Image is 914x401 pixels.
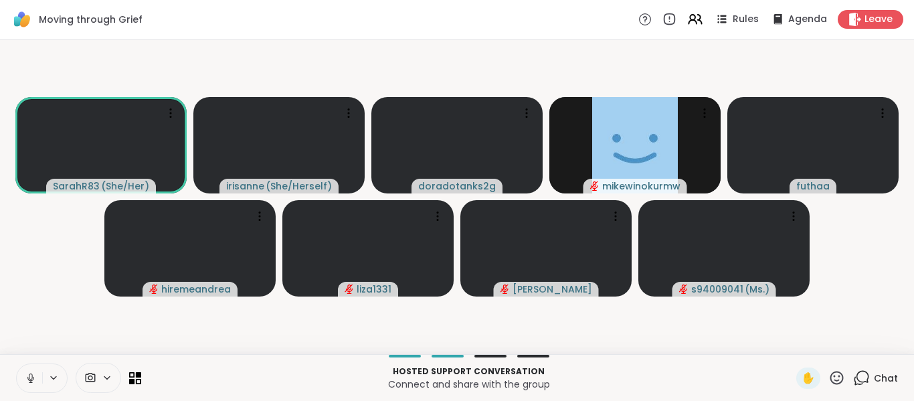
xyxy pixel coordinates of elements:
[590,181,600,191] span: audio-muted
[11,8,33,31] img: ShareWell Logomark
[266,179,332,193] span: ( She/Herself )
[345,285,354,294] span: audio-muted
[101,179,149,193] span: ( She/Her )
[149,378,788,391] p: Connect and share with the group
[733,13,759,26] span: Rules
[874,372,898,385] span: Chat
[500,285,510,294] span: audio-muted
[418,179,496,193] span: doradotanks2g
[602,179,680,193] span: mikewinokurmw
[53,179,100,193] span: SarahR83
[679,285,689,294] span: audio-muted
[149,366,788,378] p: Hosted support conversation
[149,285,159,294] span: audio-muted
[357,283,391,296] span: liza1331
[691,283,743,296] span: s94009041
[513,283,592,296] span: [PERSON_NAME]
[39,13,143,26] span: Moving through Grief
[161,283,231,296] span: hiremeandrea
[796,179,830,193] span: futhaa
[864,13,893,26] span: Leave
[226,179,264,193] span: irisanne
[788,13,827,26] span: Agenda
[592,97,678,193] img: mikewinokurmw
[802,370,815,386] span: ✋
[745,283,769,296] span: ( Ms. )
